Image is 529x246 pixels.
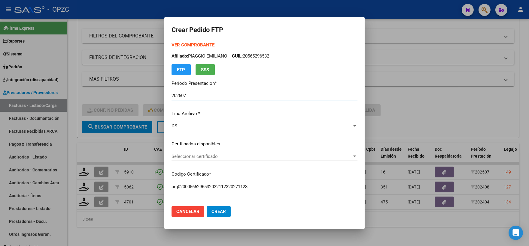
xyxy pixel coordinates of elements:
[172,206,204,217] button: Cancelar
[177,67,185,73] span: FTP
[172,201,357,208] p: Fec. Vencimiento del Certificado
[196,64,215,75] button: SSS
[172,64,191,75] button: FTP
[172,141,357,147] p: Certificados disponibles
[207,206,231,217] button: Crear
[176,209,199,214] span: Cancelar
[172,80,357,87] p: Periodo Presentacion
[172,24,357,36] h2: Crear Pedido FTP
[211,209,226,214] span: Crear
[172,154,352,159] span: Seleccionar certificado
[172,171,357,178] p: Codigo Certificado
[232,53,243,59] span: CUIL:
[172,42,214,48] a: VER COMPROBANTE
[201,67,209,73] span: SSS
[172,53,357,60] p: PIAGGIO EMILIANO 20565296532
[172,110,357,117] p: Tipo Archivo *
[172,53,188,59] span: Afiliado:
[172,123,177,129] span: DS
[509,226,523,240] div: Open Intercom Messenger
